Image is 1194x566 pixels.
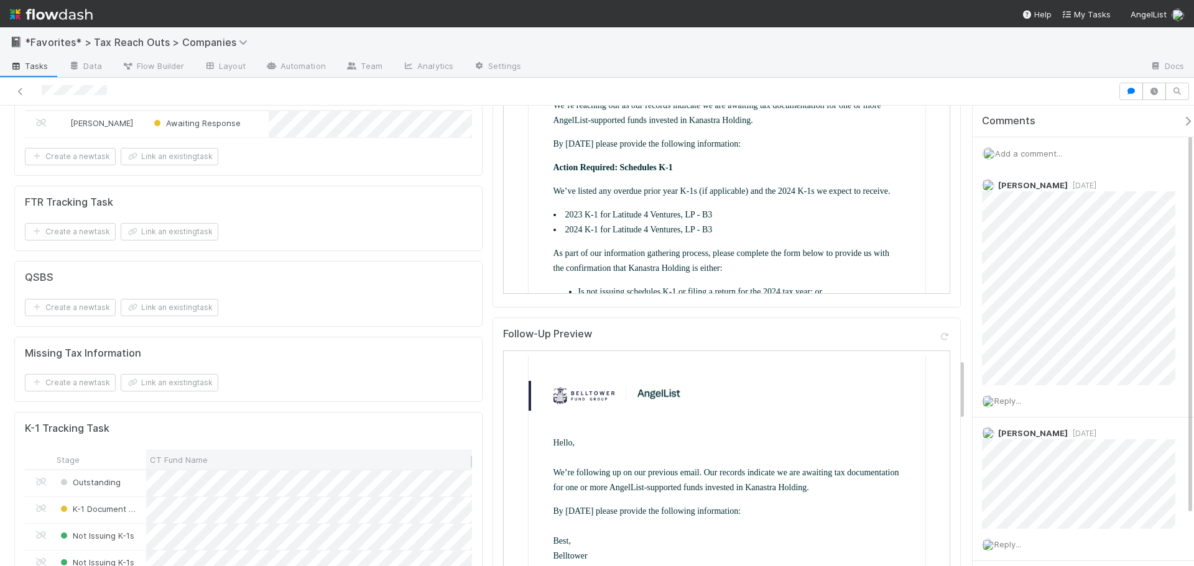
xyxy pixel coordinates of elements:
[25,272,53,284] h5: QSBS
[25,374,116,391] button: Create a newtask
[10,60,49,72] span: Tasks
[25,223,116,240] button: Create a newtask
[503,328,592,340] h5: Follow-Up Preview
[58,529,134,542] div: Not Issuing K-1s
[58,476,121,488] div: Outstanding
[1172,9,1184,21] img: avatar_37569647-1c78-4889-accf-88c08d42a236.png
[50,183,397,227] p: Best, Belltower - Learn more about , [PERSON_NAME]'s native fund administrator
[27,36,111,53] img: Belltower Fund Group
[58,117,133,129] div: [PERSON_NAME]
[982,395,994,408] img: avatar_37569647-1c78-4889-accf-88c08d42a236.png
[58,503,140,515] div: K-1 Document Received
[998,428,1068,438] span: [PERSON_NAME]
[998,180,1068,190] span: [PERSON_NAME]
[50,84,397,144] p: Hello, We’re reaching out as our records indicate we are awaiting tax documentation for one or mo...
[994,396,1021,406] span: Reply...
[10,37,22,47] span: 📓
[194,57,256,77] a: Layout
[121,299,218,316] button: Link an existingtask
[58,504,164,514] span: K-1 Document Received
[994,539,1021,549] span: Reply...
[25,196,113,209] h5: FTR Tracking Task
[58,477,121,487] span: Outstanding
[982,539,994,551] img: avatar_37569647-1c78-4889-accf-88c08d42a236.png
[112,57,194,77] a: Flow Builder
[50,179,169,188] strong: Action Required: Schedules K-1
[10,4,93,25] img: logo-inverted-e16ddd16eac7371096b0.svg
[50,84,397,144] p: Hello, We’re following up on our previous email. Our records indicate we are awaiting tax documen...
[121,374,218,391] button: Link an existingtask
[983,147,995,160] img: avatar_37569647-1c78-4889-accf-88c08d42a236.png
[982,115,1035,127] span: Comments
[50,239,397,253] li: 2024 K-1 for Latitude 4 Ventures, LP - B3
[25,299,116,316] button: Create a newtask
[25,267,422,292] td: The information provided above is not tax advice of any kind. You are encouraged to speak with a ...
[50,200,397,215] p: We’ve listed any overdue prior year K-1s (if applicable) and the 2024 K-1s we expect to receive.
[463,57,531,77] a: Settings
[150,454,208,466] span: CT Fund Name
[50,262,397,292] p: As part of our information gathering process, please complete the form below to provide us with t...
[1022,8,1052,21] div: Help
[151,117,241,129] div: Awaiting Response
[25,148,116,165] button: Create a newtask
[58,118,68,128] img: avatar_cbf6e7c1-1692-464b-bc1b-b8582b2cbdce.png
[122,60,184,72] span: Flow Builder
[121,148,218,165] button: Link an existingtask
[1062,9,1111,19] span: My Tasks
[25,347,141,360] h5: Missing Tax Information
[58,531,134,541] span: Not Issuing K-1s
[392,57,463,77] a: Analytics
[982,427,994,439] img: avatar_cbf6e7c1-1692-464b-bc1b-b8582b2cbdce.png
[25,293,148,301] a: PO Box 3217 • [GEOGRAPHIC_DATA]
[75,301,397,316] p: Is not issuing schedules K-1 or filing a return for the 2024 tax year; or,
[995,148,1062,158] span: Add a comment...
[336,57,392,77] a: Team
[58,57,112,77] a: Data
[50,224,397,239] li: 2023 K-1 for Latitude 4 Ventures, LP - B3
[1062,8,1111,21] a: My Tasks
[256,57,336,77] a: Automation
[25,422,109,435] h5: K-1 Tracking Task
[121,223,218,240] button: Link an existingtask
[57,454,80,466] span: Stage
[25,36,254,48] span: *Favorites* > Tax Reach Outs > Companies
[1068,181,1096,190] span: [DATE]
[134,36,177,48] img: AngelList
[50,153,397,168] p: By [DATE] please provide the following information:
[116,215,195,224] a: Belltower Fund Group
[151,118,241,128] span: Awaiting Response
[1131,9,1167,19] span: AngelList
[1068,429,1096,438] span: [DATE]
[1140,57,1194,77] a: Docs
[70,118,133,128] span: [PERSON_NAME]
[982,179,994,191] img: avatar_cbf6e7c1-1692-464b-bc1b-b8582b2cbdce.png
